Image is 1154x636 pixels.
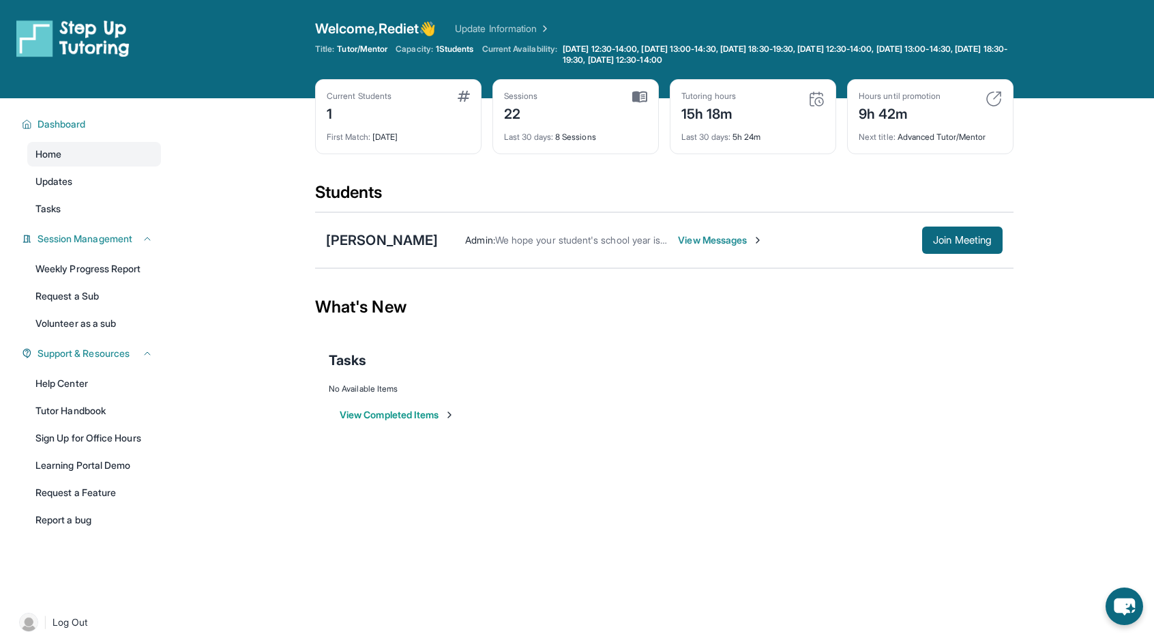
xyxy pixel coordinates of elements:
[859,132,896,142] span: Next title :
[38,232,132,246] span: Session Management
[27,426,161,450] a: Sign Up for Office Hours
[337,44,387,55] span: Tutor/Mentor
[27,311,161,336] a: Volunteer as a sub
[27,257,161,281] a: Weekly Progress Report
[32,347,153,360] button: Support & Resources
[329,384,1000,394] div: No Available Items
[35,175,73,188] span: Updates
[27,142,161,167] a: Home
[315,44,334,55] span: Title:
[340,408,455,422] button: View Completed Items
[859,91,941,102] div: Hours until promotion
[681,102,736,124] div: 15h 18m
[504,132,553,142] span: Last 30 days :
[808,91,825,107] img: card
[455,22,550,35] a: Update Information
[315,277,1014,337] div: What's New
[1106,588,1143,625] button: chat-button
[681,124,825,143] div: 5h 24m
[27,169,161,194] a: Updates
[678,233,763,247] span: View Messages
[563,44,1011,66] span: [DATE] 12:30-14:00, [DATE] 13:00-14:30, [DATE] 18:30-19:30, [DATE] 12:30-14:00, [DATE] 13:00-14:3...
[329,351,366,370] span: Tasks
[436,44,474,55] span: 1 Students
[396,44,433,55] span: Capacity:
[327,102,391,124] div: 1
[315,182,1014,212] div: Students
[27,480,161,505] a: Request a Feature
[933,236,992,244] span: Join Meeting
[27,284,161,308] a: Request a Sub
[326,231,438,250] div: [PERSON_NAME]
[32,117,153,131] button: Dashboard
[27,399,161,423] a: Tutor Handbook
[681,91,736,102] div: Tutoring hours
[859,124,1002,143] div: Advanced Tutor/Mentor
[19,613,38,632] img: user-img
[632,91,647,103] img: card
[986,91,1002,107] img: card
[504,124,647,143] div: 8 Sessions
[681,132,730,142] span: Last 30 days :
[53,616,88,629] span: Log Out
[482,44,557,66] span: Current Availability:
[27,508,161,532] a: Report a bug
[38,117,86,131] span: Dashboard
[315,19,436,38] span: Welcome, Rediet 👋
[44,614,47,631] span: |
[327,132,370,142] span: First Match :
[327,124,470,143] div: [DATE]
[27,453,161,478] a: Learning Portal Demo
[38,347,130,360] span: Support & Resources
[560,44,1014,66] a: [DATE] 12:30-14:00, [DATE] 13:00-14:30, [DATE] 18:30-19:30, [DATE] 12:30-14:00, [DATE] 13:00-14:3...
[752,235,763,246] img: Chevron-Right
[16,19,130,57] img: logo
[922,227,1003,254] button: Join Meeting
[35,147,61,161] span: Home
[537,22,550,35] img: Chevron Right
[465,234,494,246] span: Admin :
[32,232,153,246] button: Session Management
[859,102,941,124] div: 9h 42m
[35,202,61,216] span: Tasks
[504,91,538,102] div: Sessions
[504,102,538,124] div: 22
[327,91,391,102] div: Current Students
[27,197,161,221] a: Tasks
[27,371,161,396] a: Help Center
[458,91,470,102] img: card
